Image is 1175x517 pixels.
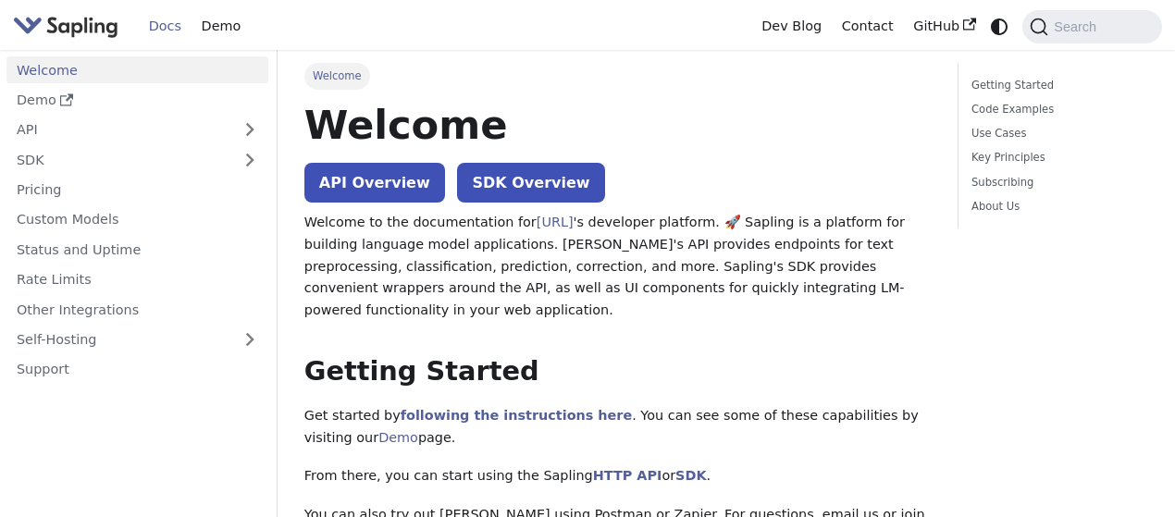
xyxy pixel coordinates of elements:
[231,117,268,143] button: Expand sidebar category 'API'
[13,13,118,40] img: Sapling.ai
[6,146,231,173] a: SDK
[971,174,1142,191] a: Subscribing
[971,149,1142,166] a: Key Principles
[6,177,268,203] a: Pricing
[593,468,662,483] a: HTTP API
[6,356,268,383] a: Support
[6,87,268,114] a: Demo
[971,198,1142,215] a: About Us
[13,13,125,40] a: Sapling.aiSapling.ai
[971,77,1142,94] a: Getting Started
[304,465,931,487] p: From there, you can start using the Sapling or .
[304,63,931,89] nav: Breadcrumbs
[6,236,268,263] a: Status and Uptime
[304,63,370,89] span: Welcome
[903,12,985,41] a: GitHub
[971,125,1142,142] a: Use Cases
[6,56,268,83] a: Welcome
[378,430,418,445] a: Demo
[304,405,931,449] p: Get started by . You can see some of these capabilities by visiting our page.
[986,13,1013,40] button: Switch between dark and light mode (currently system mode)
[401,408,632,423] a: following the instructions here
[537,215,574,229] a: [URL]
[1022,10,1161,43] button: Search (Command+K)
[304,355,931,388] h2: Getting Started
[6,117,231,143] a: API
[751,12,831,41] a: Dev Blog
[304,163,445,203] a: API Overview
[6,206,268,233] a: Custom Models
[6,296,268,323] a: Other Integrations
[971,101,1142,118] a: Code Examples
[231,146,268,173] button: Expand sidebar category 'SDK'
[457,163,604,203] a: SDK Overview
[6,326,268,353] a: Self-Hosting
[304,100,931,150] h1: Welcome
[192,12,251,41] a: Demo
[1048,19,1107,34] span: Search
[675,468,706,483] a: SDK
[6,266,268,293] a: Rate Limits
[304,212,931,322] p: Welcome to the documentation for 's developer platform. 🚀 Sapling is a platform for building lang...
[832,12,904,41] a: Contact
[139,12,192,41] a: Docs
